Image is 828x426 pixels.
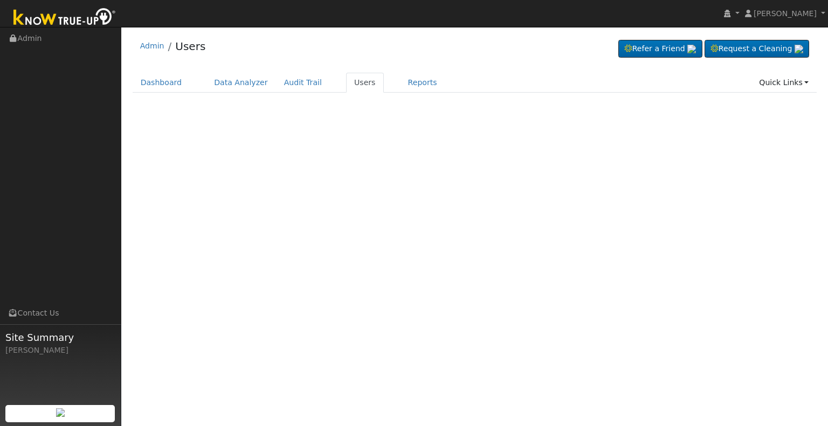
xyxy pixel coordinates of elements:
div: [PERSON_NAME] [5,345,115,356]
a: Reports [400,73,445,93]
a: Quick Links [751,73,817,93]
a: Request a Cleaning [705,40,809,58]
span: [PERSON_NAME] [754,9,817,18]
img: Know True-Up [8,6,121,30]
a: Admin [140,41,164,50]
a: Users [175,40,205,53]
a: Data Analyzer [206,73,276,93]
img: retrieve [687,45,696,53]
a: Audit Trail [276,73,330,93]
a: Refer a Friend [618,40,702,58]
a: Dashboard [133,73,190,93]
a: Users [346,73,384,93]
img: retrieve [56,408,65,417]
span: Site Summary [5,330,115,345]
img: retrieve [795,45,803,53]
